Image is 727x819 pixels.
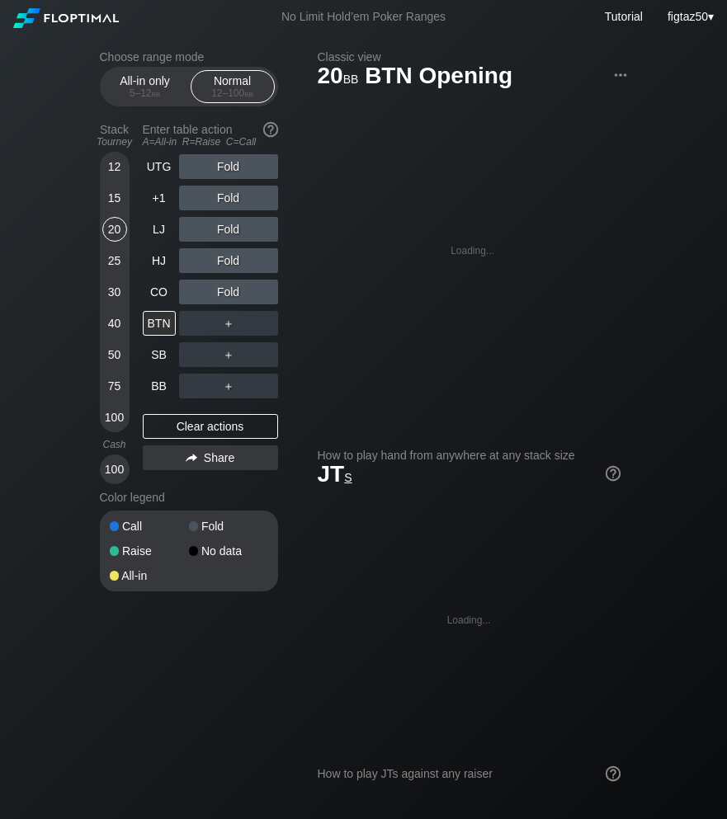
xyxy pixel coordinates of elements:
div: Stack [93,116,136,154]
div: 20 [102,217,127,242]
div: Loading... [451,245,494,257]
div: UTG [143,154,176,179]
img: Floptimal logo [13,8,119,28]
div: 30 [102,280,127,304]
span: bb [152,87,161,99]
div: A=All-in R=Raise C=Call [143,136,278,148]
span: bb [343,68,359,87]
div: 100 [102,405,127,430]
div: 75 [102,374,127,398]
div: 100 [102,457,127,482]
span: s [344,467,352,485]
span: bb [244,87,253,99]
div: Color legend [100,484,278,511]
div: ＋ [179,342,278,367]
img: help.32db89a4.svg [604,765,622,783]
div: All-in [110,570,189,581]
div: 15 [102,186,127,210]
img: ellipsis.fd386fe8.svg [611,66,630,84]
div: All-in only [107,71,183,102]
div: CO [143,280,176,304]
span: BTN Opening [362,64,515,91]
div: ＋ [179,374,278,398]
div: ▾ [663,7,716,26]
div: SB [143,342,176,367]
div: Normal [195,71,271,102]
div: Fold [179,154,278,179]
div: Raise [110,545,189,557]
div: BTN [143,311,176,336]
div: No Limit Hold’em Poker Ranges [257,10,470,27]
img: help.32db89a4.svg [262,120,280,139]
div: Call [110,520,189,532]
div: 50 [102,342,127,367]
div: ＋ [179,311,278,336]
a: Tutorial [605,10,643,23]
div: Fold [179,280,278,304]
div: Cash [93,439,136,450]
h2: Choose range mode [100,50,278,64]
div: Clear actions [143,414,278,439]
span: figtaz50 [668,10,708,23]
div: 5 – 12 [111,87,180,99]
div: 40 [102,311,127,336]
div: 25 [102,248,127,273]
div: Fold [179,217,278,242]
div: LJ [143,217,176,242]
div: Share [143,445,278,470]
div: HJ [143,248,176,273]
div: Fold [179,248,278,273]
div: Loading... [447,614,491,626]
div: 12 [102,154,127,179]
div: Fold [189,520,268,532]
div: Tourney [93,136,136,148]
img: share.864f2f62.svg [186,454,197,463]
div: No data [189,545,268,557]
h2: How to play hand from anywhere at any stack size [318,449,621,462]
div: +1 [143,186,176,210]
h2: Classic view [318,50,628,64]
span: JT [318,461,352,487]
div: 12 – 100 [198,87,267,99]
div: Enter table action [143,116,278,154]
div: BB [143,374,176,398]
div: How to play JTs against any raiser [318,767,621,780]
div: Fold [179,186,278,210]
span: 20 [315,64,361,91]
img: help.32db89a4.svg [604,464,622,482]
